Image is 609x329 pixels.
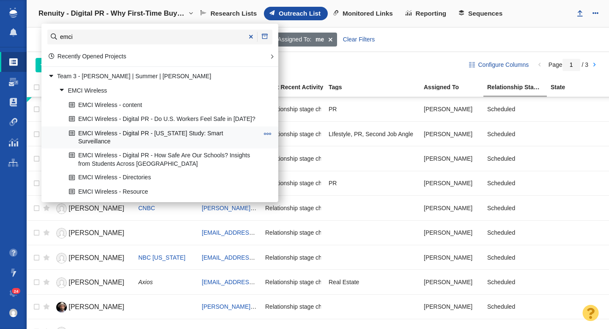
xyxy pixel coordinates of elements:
span: Relationship stage changed to: Scheduled [265,303,376,310]
a: [PERSON_NAME] [54,201,131,216]
span: Monitored Links [343,10,393,17]
div: Websites [36,30,102,49]
span: [PERSON_NAME] [69,279,124,286]
div: Tags [329,84,423,90]
div: [PERSON_NAME] [424,199,480,217]
span: Relationship stage changed to: Scheduled [265,229,376,236]
img: buzzstream_logo_iconsimple.png [9,8,17,18]
button: Configure Columns [464,58,534,72]
a: [PERSON_NAME] [54,300,131,315]
div: Assigned To [424,84,486,90]
span: Outreach List [279,10,321,17]
span: Scheduled [487,229,515,236]
span: [PERSON_NAME] [69,205,124,212]
span: Scheduled [487,105,515,113]
a: Sequences [453,7,510,20]
a: EMCI Wireless - content [67,99,261,112]
td: Scheduled [483,121,547,146]
span: Sequences [468,10,502,17]
span: [PERSON_NAME] [69,229,124,236]
a: CNBC [138,205,155,211]
a: [PERSON_NAME][EMAIL_ADDRESS][DOMAIN_NAME] [202,303,351,310]
td: Scheduled [483,97,547,122]
div: Clear Filters [338,33,379,47]
span: Relationship stage changed to: Scheduled [265,254,376,261]
a: Assigned To [424,84,486,91]
td: Scheduled [483,220,547,245]
span: PR [329,179,337,187]
a: Reporting [400,7,453,20]
span: Scheduled [487,254,515,261]
a: [EMAIL_ADDRESS][DOMAIN_NAME] [202,229,302,236]
span: Scheduled [487,130,515,138]
span: PR [329,105,337,113]
div: Most Recent Activity [265,84,328,90]
td: Scheduled [483,294,547,319]
a: [EMAIL_ADDRESS][DOMAIN_NAME] [202,254,302,261]
strong: me [315,35,324,44]
a: [EMAIL_ADDRESS][PERSON_NAME][DOMAIN_NAME] [202,279,351,285]
input: Find a Project [47,30,272,44]
div: [PERSON_NAME] [424,273,480,291]
span: Relationship stage changed to: Scheduled [265,204,376,212]
span: Scheduled [487,179,515,187]
span: Relationship stage changed to: Scheduled [265,278,376,286]
a: [PERSON_NAME] [54,251,131,266]
td: Scheduled [483,146,547,171]
td: Scheduled [483,245,547,269]
span: Relationship stage changed to: Scheduled [265,105,376,113]
div: [PERSON_NAME] [424,298,480,316]
td: Scheduled [483,196,547,220]
a: Relationship Stage [487,84,550,91]
div: [PERSON_NAME] [424,174,480,192]
span: Relationship stage changed to: Scheduled [265,130,376,138]
a: EMCI Wireless - Digital PR - Do U.S. Workers Feel Safe in [DATE]? [67,113,261,126]
div: [PERSON_NAME] [424,224,480,242]
a: NBC [US_STATE] [138,254,186,261]
span: [PERSON_NAME] [69,254,124,261]
div: [PERSON_NAME] [424,149,480,167]
a: EMCI Wireless - Digital PR - How Safe Are Our Schools? Insights from Students Across [GEOGRAPHIC_... [67,149,261,170]
a: [PERSON_NAME] [54,226,131,241]
a: [PERSON_NAME][EMAIL_ADDRESS][DOMAIN_NAME] [202,205,351,211]
a: Recently Opened Projects [49,53,126,60]
a: [PERSON_NAME] [54,275,131,290]
span: Axios [138,279,153,285]
span: Reporting [416,10,447,17]
div: [PERSON_NAME] [424,125,480,143]
a: Research Lists [195,7,264,20]
td: Scheduled [483,270,547,294]
span: Research Lists [211,10,257,17]
a: Outreach List [264,7,328,20]
span: Assigned To: [278,35,312,44]
a: EMCI Wireless - Digital PR - [US_STATE] Study: Smart Surveillance [67,127,261,148]
a: Tags [329,84,423,91]
div: Relationship Stage [487,84,550,90]
span: Relationship stage changed to: Scheduled [265,179,376,187]
a: Monitored Links [328,7,400,20]
div: [PERSON_NAME] [424,248,480,266]
img: 8a21b1a12a7554901d364e890baed237 [9,309,18,317]
span: Page / 3 [549,61,588,68]
span: Scheduled [487,204,515,212]
span: LIfestyle, PR, Second Job Angle [329,130,413,138]
a: EMCI Wireless - Resource [67,185,261,198]
h4: Renuity - Digital PR - Why First-Time Buyers Are Rethinking the Starter Home [38,9,187,18]
a: EMCI Wireless - Directories [67,171,261,184]
span: Scheduled [487,278,515,286]
span: Configure Columns [478,60,529,69]
a: Team 3 - [PERSON_NAME] | Summer | [PERSON_NAME] [46,70,261,83]
span: Relationship stage changed to: Scheduled [265,155,376,162]
span: [PERSON_NAME] [69,303,124,310]
button: Add People [36,58,91,72]
a: EMCI Wireless [57,84,261,97]
span: 24 [12,288,21,294]
td: Scheduled [483,171,547,195]
div: [PERSON_NAME] [424,100,480,118]
span: Scheduled [487,155,515,162]
span: Real Estate [329,278,359,286]
span: Scheduled [487,303,515,310]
